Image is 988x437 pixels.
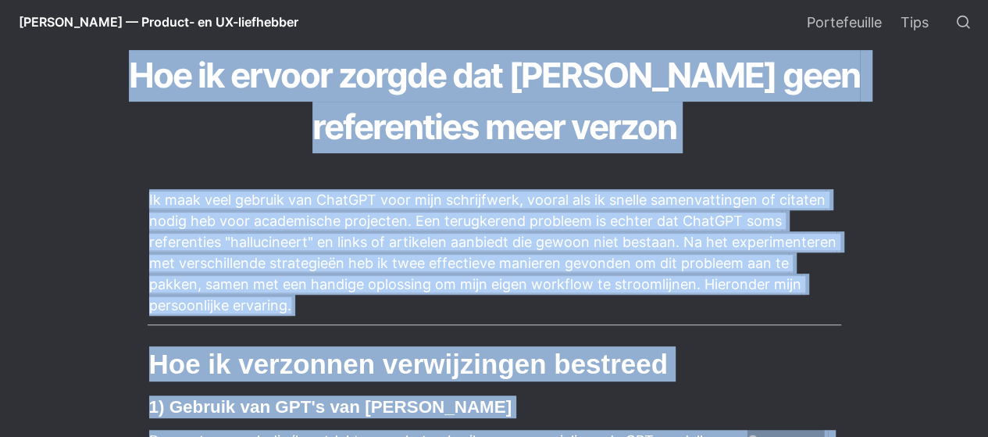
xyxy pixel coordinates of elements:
font: [PERSON_NAME] — Product- en UX-liefhebber [19,14,298,30]
font: 1) Gebruik van GPT's van [PERSON_NAME] [149,397,512,417]
font: Hoe ik verzonnen verwijzingen bestreed [149,349,668,379]
font: Portefeuille [807,14,882,30]
font: Ik maak veel gebruik van ChatGPT voor mijn schrijfwerk, vooral als ik snelle samenvattingen of ci... [149,192,840,313]
font: Tips [901,14,929,30]
font: Hoe ik ervoor zorgde dat [PERSON_NAME] geen referenties meer verzon [129,55,866,148]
